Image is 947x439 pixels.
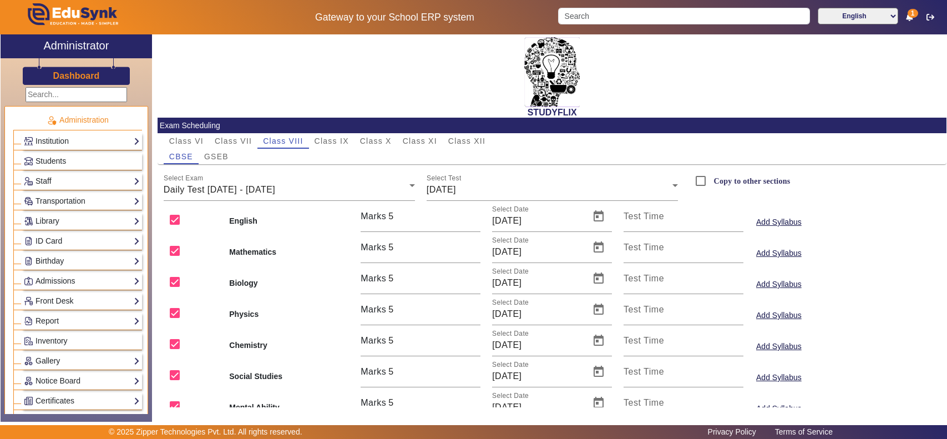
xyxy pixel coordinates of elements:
button: Add Syllabus [755,309,803,322]
input: Test Time [624,370,743,383]
a: Terms of Service [769,425,838,439]
mat-label: Test Time [624,274,664,283]
mat-label: Test Time [624,367,664,376]
h5: Gateway to your School ERP system [243,12,546,23]
img: Inventory.png [24,337,33,345]
button: Open calendar [585,296,612,323]
span: Marks [361,274,386,283]
input: Select Date [492,307,583,321]
button: Open calendar [585,327,612,354]
mat-label: Test Time [624,243,664,252]
h2: STUDYFLIX [158,107,946,118]
mat-label: Select Date [492,361,529,369]
mat-label: Select Date [492,392,529,400]
input: Test Time [624,214,743,228]
a: Privacy Policy [702,425,762,439]
span: Students [36,157,66,165]
mat-card-header: Exam Scheduling [158,118,946,133]
mat-label: Test Time [624,305,664,314]
input: Test Time [624,339,743,352]
span: Daily Test [DATE] - [DATE] [164,185,275,194]
button: Open calendar [585,265,612,292]
button: Add Syllabus [755,215,803,229]
button: Add Syllabus [755,402,803,416]
input: Select Date [492,276,583,290]
button: Add Syllabus [755,277,803,291]
span: Class X [360,137,392,145]
span: Marks [361,367,386,376]
b: Social Studies [229,371,349,382]
input: Search... [26,87,127,102]
mat-label: Select Date [492,330,529,337]
button: Add Syllabus [755,340,803,354]
span: Marks [361,336,386,345]
span: CBSE [169,153,193,160]
b: Mental Ability [229,402,349,413]
span: GSEB [204,153,229,160]
mat-label: Select Date [492,299,529,306]
input: Test Time [624,401,743,414]
h2: Administrator [43,39,109,52]
span: Marks [361,305,386,314]
input: Select Date [492,214,583,228]
b: Chemistry [229,340,349,351]
mat-label: Select Exam [164,175,203,182]
button: Open calendar [585,203,612,230]
button: Add Syllabus [755,371,803,385]
p: Administration [13,114,142,126]
input: Test Time [624,245,743,259]
span: [DATE] [427,185,456,194]
b: Mathematics [229,246,349,258]
mat-label: Select Test [427,175,462,182]
input: Test Time [624,276,743,290]
mat-label: Test Time [624,336,664,345]
input: Test Time [624,307,743,321]
img: Administration.png [47,115,57,125]
span: Class IX [315,137,349,145]
input: Select Date [492,401,583,414]
b: Physics [229,309,349,320]
input: Select Date [492,339,583,352]
a: Administrator [1,34,152,58]
input: Search [558,8,809,24]
b: Biology [229,277,349,289]
b: English [229,215,349,227]
span: Class XI [403,137,437,145]
span: Marks [361,398,386,407]
img: 2da83ddf-6089-4dce-a9e2-416746467bdd [524,37,580,107]
mat-label: Test Time [624,398,664,407]
span: 1 [908,9,918,18]
input: Select Date [492,370,583,383]
input: Select Date [492,245,583,259]
button: Open calendar [585,390,612,416]
h3: Dashboard [53,70,100,81]
label: Copy to other sections [712,176,791,186]
mat-label: Select Date [492,206,529,213]
a: Students [24,155,140,168]
mat-label: Select Date [492,268,529,275]
span: Class VI [169,137,204,145]
button: Open calendar [585,359,612,385]
p: © 2025 Zipper Technologies Pvt. Ltd. All rights reserved. [109,426,302,438]
span: Marks [361,211,386,221]
span: Inventory [36,336,68,345]
span: Class VIII [263,137,303,145]
button: Add Syllabus [755,246,803,260]
button: Open calendar [585,234,612,261]
span: Marks [361,243,386,252]
a: Dashboard [53,70,100,82]
mat-label: Test Time [624,211,664,221]
span: Class XII [448,137,485,145]
span: Class VII [215,137,252,145]
a: Inventory [24,335,140,347]
img: Students.png [24,157,33,165]
mat-label: Select Date [492,237,529,244]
